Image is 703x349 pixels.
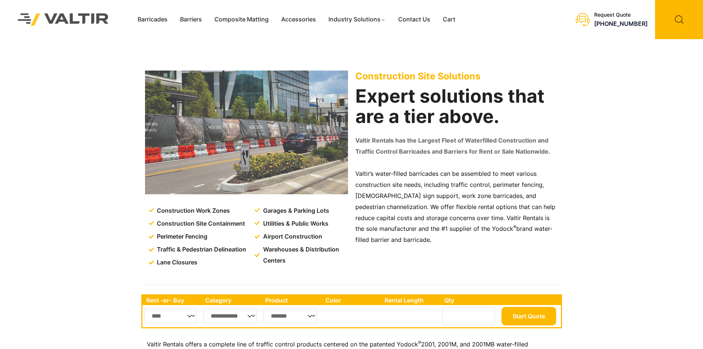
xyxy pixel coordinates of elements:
th: Product [262,295,322,305]
span: Garages & Parking Lots [261,205,329,216]
th: Category [201,295,262,305]
th: Color [322,295,381,305]
span: Traffic & Pedestrian Delineation [155,244,246,255]
h2: Expert solutions that are a tier above. [355,86,558,127]
span: Perimeter Fencing [155,231,207,242]
th: Qty [441,295,499,305]
img: Valtir Rentals [8,4,118,35]
a: Contact Us [392,14,437,25]
a: [PHONE_NUMBER] [594,20,648,27]
a: Industry Solutions [322,14,392,25]
a: Composite Matting [208,14,275,25]
p: Valtir’s water-filled barricades can be assembled to meet various construction site needs, includ... [355,168,558,246]
a: Cart [437,14,462,25]
sup: ® [513,224,516,230]
p: Valtir Rentals has the Largest Fleet of Waterfilled Construction and Traffic Control Barricades a... [355,135,558,157]
p: Construction Site Solutions [355,71,558,82]
div: Request Quote [594,12,648,18]
a: Barriers [174,14,208,25]
a: Accessories [275,14,322,25]
span: Valtir Rentals offers a complete line of traffic control products centered on the patented Yodock [147,341,418,348]
span: Airport Construction [261,231,322,242]
span: Construction Site Containment [155,218,245,229]
th: Rent -or- Buy [142,295,201,305]
span: Lane Closures [155,257,197,268]
sup: ® [418,340,421,345]
a: Barricades [131,14,174,25]
th: Rental Length [381,295,441,305]
span: Construction Work Zones [155,205,230,216]
button: Start Quote [502,307,556,325]
span: Utilities & Public Works [261,218,328,229]
span: Warehouses & Distribution Centers [261,244,349,266]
